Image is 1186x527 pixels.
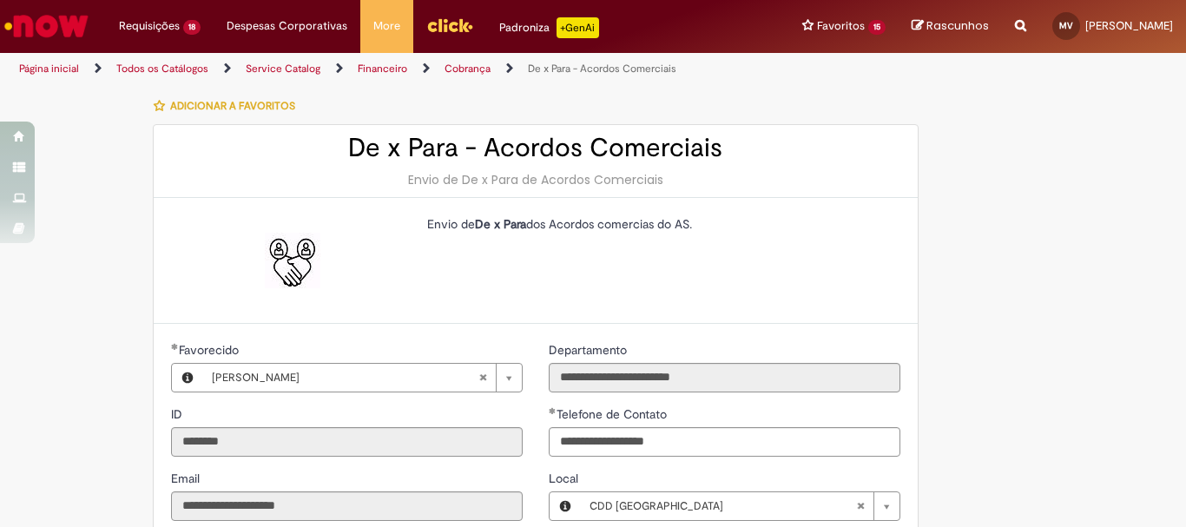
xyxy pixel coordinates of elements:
span: Obrigatório Preenchido [171,343,179,350]
img: click_logo_yellow_360x200.png [426,12,473,38]
a: Financeiro [358,62,407,76]
ul: Trilhas de página [13,53,778,85]
button: Adicionar a Favoritos [153,88,305,124]
label: Somente leitura - Email [171,470,203,487]
a: Rascunhos [912,18,989,35]
label: Somente leitura - Departamento [549,341,630,359]
div: Envio de De x Para de Acordos Comerciais [171,171,900,188]
span: Local [549,471,582,486]
p: +GenAi [557,17,599,38]
span: Somente leitura - Email [171,471,203,486]
a: Cobrança [445,62,491,76]
a: Todos os Catálogos [116,62,208,76]
span: 15 [868,20,886,35]
button: Favorecido, Visualizar este registro Maria Fernanda Brandao Vinholis [172,364,203,392]
span: [PERSON_NAME] [1085,18,1173,33]
span: Somente leitura - Departamento [549,342,630,358]
span: CDD [GEOGRAPHIC_DATA] [590,492,856,520]
span: Rascunhos [926,17,989,34]
span: More [373,17,400,35]
span: [PERSON_NAME] [212,364,478,392]
a: Service Catalog [246,62,320,76]
span: Somente leitura - ID [171,406,186,422]
a: De x Para - Acordos Comerciais [528,62,676,76]
input: ID [171,427,523,457]
a: [PERSON_NAME]Limpar campo Favorecido [203,364,522,392]
label: Somente leitura - ID [171,405,186,423]
div: Padroniza [499,17,599,38]
img: De x Para - Acordos Comerciais [265,233,320,288]
a: Página inicial [19,62,79,76]
span: Necessários - Favorecido [179,342,242,358]
button: Local, Visualizar este registro CDD Brasília [550,492,581,520]
span: Favoritos [817,17,865,35]
abbr: Limpar campo Local [847,492,873,520]
input: Departamento [549,363,900,392]
h2: De x Para - Acordos Comerciais [171,134,900,162]
span: Telefone de Contato [557,406,670,422]
input: Telefone de Contato [549,427,900,457]
a: CDD [GEOGRAPHIC_DATA]Limpar campo Local [581,492,899,520]
abbr: Limpar campo Favorecido [470,364,496,392]
span: MV [1059,20,1073,31]
img: ServiceNow [2,9,91,43]
span: Despesas Corporativas [227,17,347,35]
input: Email [171,491,523,521]
span: Adicionar a Favoritos [170,99,295,113]
span: 18 [183,20,201,35]
span: Requisições [119,17,180,35]
p: Envio de dos Acordos comercias do AS. [427,215,887,233]
span: Obrigatório Preenchido [549,407,557,414]
strong: De x Para [475,216,526,232]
